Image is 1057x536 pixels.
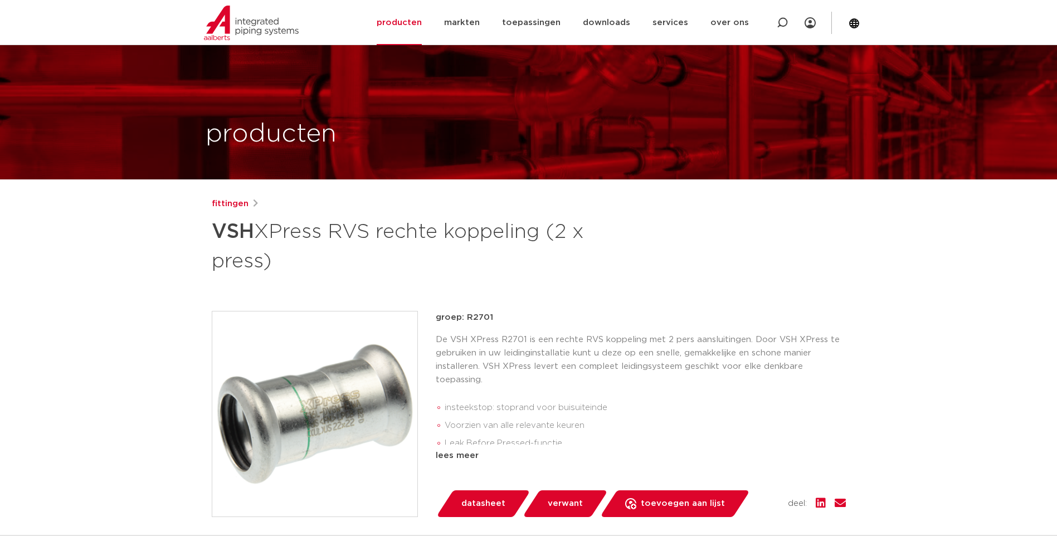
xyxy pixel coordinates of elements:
[445,399,846,417] li: insteekstop: stoprand voor buisuiteinde
[445,435,846,452] li: Leak Before Pressed-functie
[548,495,583,513] span: verwant
[436,490,530,517] a: datasheet
[206,116,337,152] h1: producten
[522,490,608,517] a: verwant
[788,497,807,510] span: deel:
[641,495,725,513] span: toevoegen aan lijst
[436,333,846,387] p: De VSH XPress R2701 is een rechte RVS koppeling met 2 pers aansluitingen. Door VSH XPress te gebr...
[212,197,249,211] a: fittingen
[436,311,846,324] p: groep: R2701
[445,417,846,435] li: Voorzien van alle relevante keuren
[461,495,505,513] span: datasheet
[212,215,630,275] h1: XPress RVS rechte koppeling (2 x press)
[212,311,417,516] img: Product Image for VSH XPress RVS rechte koppeling (2 x press)
[212,222,254,242] strong: VSH
[436,449,846,462] div: lees meer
